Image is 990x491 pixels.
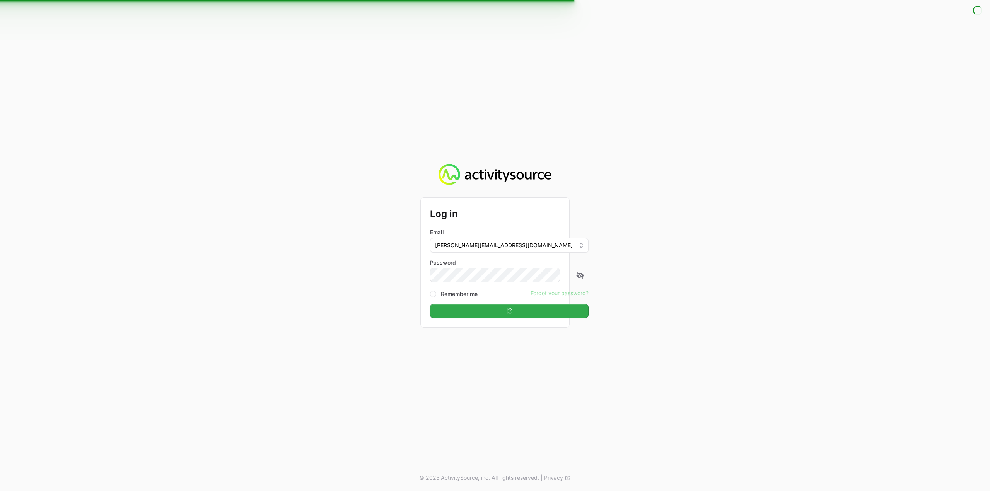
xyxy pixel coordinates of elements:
[430,228,444,236] label: Email
[439,164,551,185] img: Activity Source
[435,241,573,249] span: [PERSON_NAME][EMAIL_ADDRESS][DOMAIN_NAME]
[541,474,543,482] span: |
[430,238,589,253] button: [PERSON_NAME][EMAIL_ADDRESS][DOMAIN_NAME]
[430,207,589,221] h2: Log in
[544,474,571,482] a: Privacy
[441,290,478,298] label: Remember me
[430,259,589,267] label: Password
[419,474,539,482] p: © 2025 ActivitySource, inc. All rights reserved.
